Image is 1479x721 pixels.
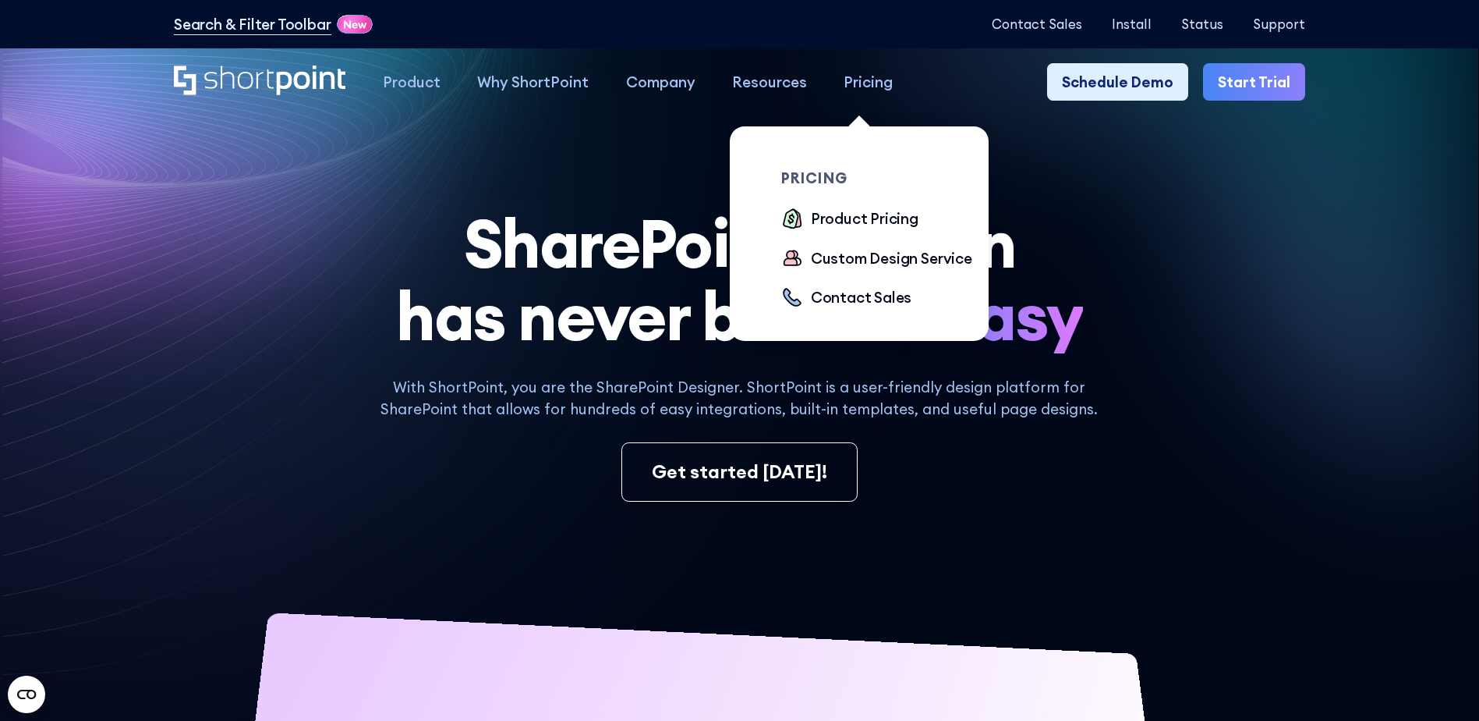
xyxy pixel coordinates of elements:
a: Product Pricing [781,208,918,232]
iframe: Chat Widget [1198,540,1479,721]
a: Custom Design Service [781,247,972,272]
a: Contact Sales [781,286,911,311]
div: Pricing [844,71,893,93]
div: Resources [732,71,807,93]
a: Home [174,66,346,98]
a: Status [1181,16,1223,31]
div: pricing [781,171,989,186]
a: Install [1112,16,1152,31]
div: Contact Sales [811,286,912,308]
p: With ShortPoint, you are the SharePoint Designer. ShortPoint is a user-friendly design platform f... [365,376,1113,421]
div: Get started [DATE]! [652,458,827,486]
a: Get started [DATE]! [621,442,858,502]
div: Product [383,71,441,93]
a: Why ShortPoint [459,63,607,100]
span: so easy [855,280,1083,353]
a: Product [364,63,458,100]
a: Contact Sales [992,16,1082,31]
a: Company [607,63,713,100]
div: Why ShortPoint [477,71,589,93]
a: Support [1253,16,1305,31]
div: Company [626,71,695,93]
a: Search & Filter Toolbar [174,13,331,35]
div: Product Pricing [811,208,918,229]
h1: SharePoint Design has never been [174,208,1305,354]
a: Pricing [826,63,911,100]
div: Custom Design Service [811,247,972,269]
button: Open CMP widget [8,676,45,713]
a: Resources [713,63,825,100]
a: Schedule Demo [1047,63,1188,100]
a: Start Trial [1203,63,1305,100]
